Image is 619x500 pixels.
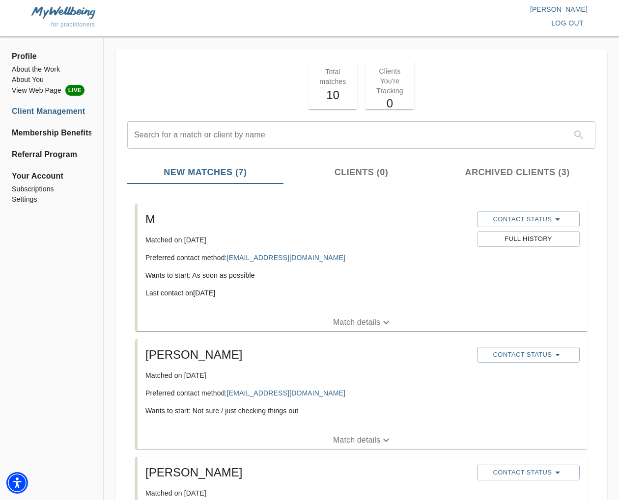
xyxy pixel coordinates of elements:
[333,434,380,446] p: Match details
[477,231,580,247] button: Full History
[551,17,584,29] span: log out
[314,67,351,86] p: Total matches
[12,75,91,85] a: About You
[477,347,580,363] button: Contact Status
[371,66,408,96] p: Clients You're Tracking
[12,184,91,194] a: Subscriptions
[12,105,91,117] a: Client Management
[138,314,588,331] button: Match details
[12,85,91,96] a: View Web PageLIVE
[309,4,588,14] p: [PERSON_NAME]
[445,166,590,179] span: Archived Clients (3)
[145,253,469,263] p: Preferred contact method:
[477,465,580,480] button: Contact Status
[12,127,91,139] a: Membership Benefits
[482,349,575,361] span: Contact Status
[145,465,469,480] h5: [PERSON_NAME]
[145,235,469,245] p: Matched on [DATE]
[145,347,469,363] h5: [PERSON_NAME]
[314,87,351,103] h5: 10
[482,234,575,245] span: Full History
[12,64,91,75] a: About the Work
[145,406,469,416] p: Wants to start: Not sure / just checking things out
[482,467,575,478] span: Contact Status
[227,254,345,262] a: [EMAIL_ADDRESS][DOMAIN_NAME]
[138,431,588,449] button: Match details
[333,316,380,328] p: Match details
[477,211,580,227] button: Contact Status
[371,96,408,111] h5: 0
[12,149,91,160] a: Referral Program
[145,370,469,380] p: Matched on [DATE]
[145,270,469,280] p: Wants to start: As soon as possible
[12,51,91,62] span: Profile
[12,194,91,205] a: Settings
[145,211,469,227] h5: M
[145,288,469,298] p: Last contact on [DATE]
[289,166,434,179] span: Clients (0)
[31,6,95,19] img: MyWellbeing
[145,488,469,498] p: Matched on [DATE]
[547,14,588,32] button: log out
[65,85,84,96] span: LIVE
[12,170,91,182] span: Your Account
[227,389,345,397] a: [EMAIL_ADDRESS][DOMAIN_NAME]
[133,166,278,179] span: New Matches (7)
[145,388,469,398] p: Preferred contact method:
[51,21,95,28] span: for practitioners
[482,213,575,225] span: Contact Status
[6,472,28,494] div: Accessibility Menu
[12,85,91,96] li: View Web Page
